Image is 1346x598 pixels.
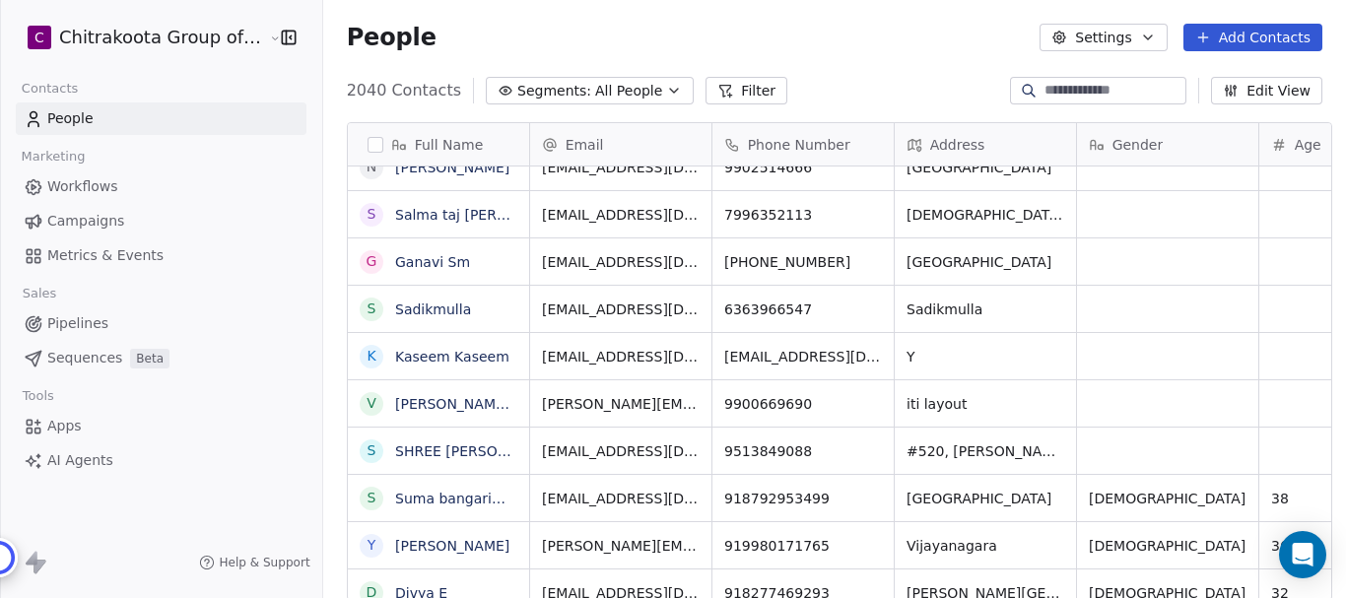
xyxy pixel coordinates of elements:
span: [EMAIL_ADDRESS][DOMAIN_NAME] [542,489,700,508]
a: [PERSON_NAME] [395,160,509,175]
button: Settings [1040,24,1167,51]
span: 9513849088 [724,441,882,461]
span: Workflows [47,176,118,197]
span: [EMAIL_ADDRESS][DOMAIN_NAME] [724,347,882,366]
span: [EMAIL_ADDRESS][DOMAIN_NAME] [542,441,700,461]
span: [EMAIL_ADDRESS][DOMAIN_NAME] [542,252,700,272]
a: Kaseem Kaseem [395,349,509,365]
span: Full Name [415,135,484,155]
span: Vijayanagara [907,536,1064,556]
span: Beta [130,349,169,368]
span: Marketing [13,142,94,171]
div: Address [895,123,1076,166]
span: iti layout [907,394,1064,414]
span: Metrics & Events [47,245,164,266]
span: Age [1295,135,1321,155]
span: Y [907,347,1064,366]
button: Filter [706,77,787,104]
span: 918792953499 [724,489,882,508]
span: Sadikmulla [907,299,1064,319]
a: Apps [16,410,306,442]
span: #520, [PERSON_NAME][GEOGRAPHIC_DATA] OPPOSITE TO [PERSON_NAME][GEOGRAPHIC_DATA] [907,441,1064,461]
div: S [367,204,375,225]
span: Help & Support [219,555,309,570]
a: People [16,102,306,135]
span: Tools [14,381,62,411]
span: [PERSON_NAME][EMAIL_ADDRESS][DOMAIN_NAME] [542,394,700,414]
span: Sequences [47,348,122,368]
span: Sales [14,279,65,308]
button: Edit View [1211,77,1322,104]
span: Apps [47,416,82,436]
span: [PHONE_NUMBER] [724,252,882,272]
span: All People [595,81,662,101]
span: [DEMOGRAPHIC_DATA] [1089,536,1246,556]
span: [EMAIL_ADDRESS][DOMAIN_NAME] [542,299,700,319]
div: N [366,157,375,177]
span: 7996352113 [724,205,882,225]
span: Pipelines [47,313,108,334]
div: V [367,393,376,414]
div: Full Name [348,123,529,166]
a: Suma bangarimath [395,491,527,506]
span: C [34,28,44,47]
a: [PERSON_NAME] G [395,396,525,412]
div: Email [530,123,711,166]
div: Open Intercom Messenger [1279,531,1326,578]
span: Address [930,135,985,155]
a: AI Agents [16,444,306,477]
a: Campaigns [16,205,306,237]
div: G [366,251,376,272]
span: Chitrakoota Group of Institutions [59,25,264,50]
span: Email [566,135,604,155]
span: Contacts [13,74,87,103]
span: [GEOGRAPHIC_DATA] [907,158,1064,177]
button: Add Contacts [1183,24,1322,51]
div: Y [367,535,375,556]
a: SequencesBeta [16,342,306,374]
span: [EMAIL_ADDRESS][DOMAIN_NAME] [542,158,700,177]
span: People [347,23,437,52]
a: SHREE [PERSON_NAME].H.R [395,443,589,459]
span: [EMAIL_ADDRESS][DOMAIN_NAME] [542,205,700,225]
a: [PERSON_NAME] [395,538,509,554]
div: S [367,488,375,508]
div: Gender [1077,123,1258,166]
a: Help & Support [199,555,309,570]
span: 9900669690 [724,394,882,414]
a: Workflows [16,170,306,203]
span: [GEOGRAPHIC_DATA] [907,489,1064,508]
span: Campaigns [47,211,124,232]
div: S [367,440,375,461]
span: Gender [1112,135,1164,155]
span: People [47,108,94,129]
a: Sadikmulla [395,301,471,317]
span: 6363966547 [724,299,882,319]
div: Phone Number [712,123,894,166]
span: 919980171765 [724,536,882,556]
span: Phone Number [748,135,850,155]
span: [EMAIL_ADDRESS][DOMAIN_NAME] [542,347,700,366]
a: Ganavi Sm [395,254,470,270]
a: Metrics & Events [16,239,306,272]
span: AI Agents [47,450,113,471]
span: 9902514666 [724,158,882,177]
a: Pipelines [16,307,306,340]
span: 2040 Contacts [347,79,461,102]
button: CChitrakoota Group of Institutions [24,21,255,54]
div: K [367,346,375,366]
div: S [367,299,375,319]
span: [GEOGRAPHIC_DATA] [907,252,1064,272]
a: Salma taj [PERSON_NAME] [395,207,579,223]
span: [PERSON_NAME][EMAIL_ADDRESS][DOMAIN_NAME] [542,536,700,556]
span: Segments: [517,81,591,101]
span: [DEMOGRAPHIC_DATA] [1089,489,1246,508]
span: [DEMOGRAPHIC_DATA], Goripalya jamia [907,205,1064,225]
